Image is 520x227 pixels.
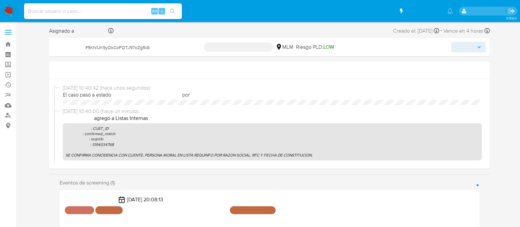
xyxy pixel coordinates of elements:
b: dlagunesrodr [74,27,107,35]
p: SE CONFIRMA CONCIDENCIA CON CLIENTE, PERSONA MORAL EN LISTA REQUINFO POR RAZON SOCIAL, RFC Y FECH... [65,153,479,158]
span: [DATE] 10:39:51 (hace un minuto) [63,163,482,170]
div: MLM [276,43,293,51]
p: agregó a Listas Internas [63,115,482,122]
input: Buscar usuario o caso... [24,7,182,15]
span: Asignado a [49,27,107,35]
b: ID del usuario [65,142,90,148]
span: Vence en 4 horas [443,27,483,35]
p: : confirmed_match [65,131,479,136]
p: : 1394034768 [65,142,479,147]
span: Accesos rápidos [404,8,441,14]
p: : CUST_ID [65,126,479,131]
span: s [161,8,163,14]
b: Tipo de match [65,126,91,131]
b: Subcategoría [65,136,89,142]
b: Comentario [65,147,86,153]
span: Riesgo PLD: [296,43,334,51]
span: El caso pasó a estado por [63,91,482,99]
p: : reqinfo [65,136,479,142]
p: anamaria.arriagasanchez@mercadolibre.com.mx [469,8,506,14]
button: Acciones [451,42,486,52]
span: # 5KN1Jh9yOkCoFOTJ97oZg5iG [85,44,150,51]
b: Categoría [65,131,83,137]
div: Creado el: [DATE] [393,26,439,35]
button: search-icon [166,7,179,16]
p: OPEN - IN_REVIEW_STAGE_III [204,43,273,52]
b: aarriagasanc [190,91,221,99]
a: Salir [508,8,515,14]
span: Alt [152,8,157,14]
b: OPEN_IN_REVIEW_STAGE_III [111,91,181,99]
span: Acciones [456,42,475,52]
a: Notificaciones [447,8,453,14]
span: [DATE] 10:40:42 (hace unos segundos) [63,84,482,92]
h1: Historial de acciones [54,67,484,73]
span: - [440,26,442,35]
span: [DATE] 10:40:00 (hace un minuto) [63,108,482,115]
span: LOW [323,43,334,51]
b: aarriagasanc [63,114,94,122]
b: Screening [53,41,85,52]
